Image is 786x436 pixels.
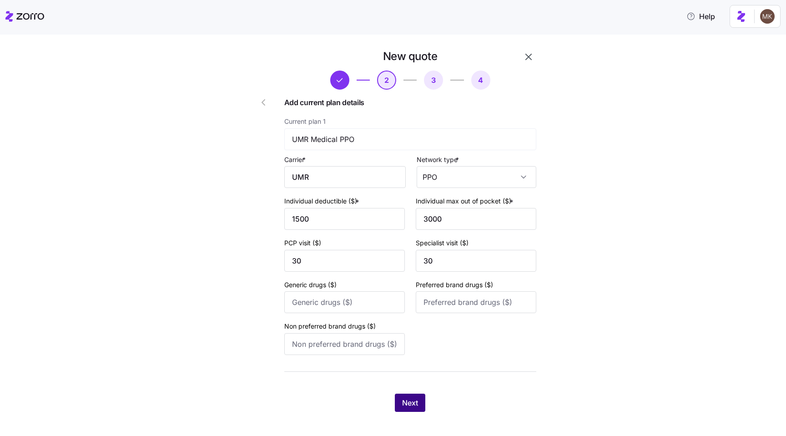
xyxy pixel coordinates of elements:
[416,196,515,206] label: Individual max out of pocket ($)
[417,166,536,188] input: Network type
[686,11,715,22] span: Help
[416,238,469,248] label: Specialist visit ($)
[416,291,536,313] input: Preferred brand drugs ($)
[284,155,307,165] label: Carrier
[424,71,443,90] button: 3
[284,291,405,313] input: Generic drugs ($)
[284,196,361,206] label: Individual deductible ($)
[416,280,493,290] label: Preferred brand drugs ($)
[417,155,461,165] label: Network type
[284,208,405,230] input: Individual deductible ($)
[284,321,376,331] label: Non preferred brand drugs ($)
[284,97,536,108] span: Add current plan details
[284,280,337,290] label: Generic drugs ($)
[402,397,418,408] span: Next
[679,7,722,25] button: Help
[284,238,321,248] label: PCP visit ($)
[284,333,405,355] input: Non preferred brand drugs ($)
[284,117,326,127] label: Current plan 1
[284,250,405,272] input: PCP visit ($)
[383,49,438,63] h1: New quote
[377,71,396,90] button: 2
[760,9,775,24] img: 5ab780eebedb11a070f00e4a129a1a32
[416,250,536,272] input: Specialist visit ($)
[395,394,425,412] button: Next
[416,208,536,230] input: Individual max out of pocket ($)
[284,166,406,188] input: Carrier
[471,71,490,90] button: 4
